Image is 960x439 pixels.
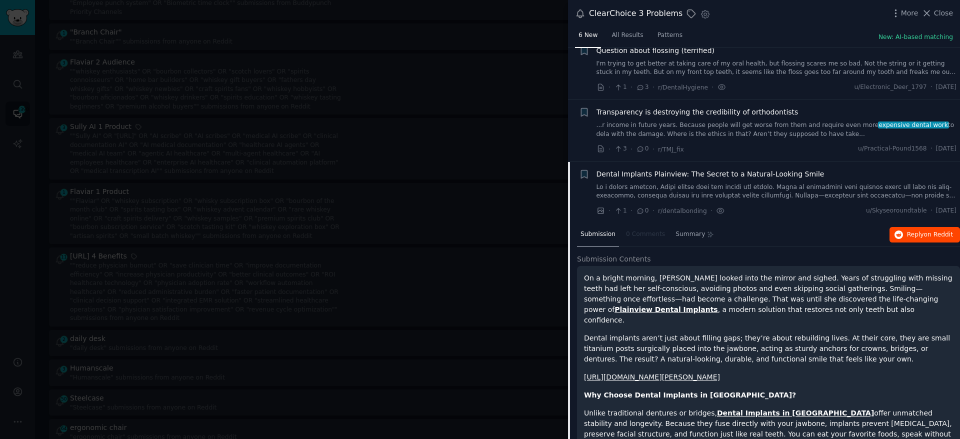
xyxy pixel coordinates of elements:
strong: Why Choose Dental Implants in [GEOGRAPHIC_DATA]? [584,391,796,399]
a: I'm trying to get better at taking care of my oral health, but flossing scares me so bad. Not the... [596,59,957,77]
span: · [652,144,654,154]
span: Submission Contents [577,254,651,264]
a: 6 New [575,27,601,48]
span: u/Electronic_Deer_1797 [854,83,926,92]
span: Summary [675,230,705,239]
span: [DATE] [936,83,956,92]
button: More [890,8,918,18]
span: · [652,82,654,92]
span: · [608,205,610,216]
a: ...r income in future years. Because people will get worse from them and require even moreexpensi... [596,121,957,138]
div: ClearChoice 3 Problems [589,7,682,20]
span: 0 [636,206,648,215]
span: [DATE] [936,144,956,153]
a: Plainview Dental Implants [614,305,717,313]
span: · [930,144,932,153]
span: 0 [636,144,648,153]
span: 6 New [578,31,597,40]
a: Dental Implants in [GEOGRAPHIC_DATA] [717,409,874,417]
span: on Reddit [924,231,953,238]
span: expensive dental work [878,121,949,128]
a: All Results [608,27,646,48]
span: All Results [611,31,643,40]
p: Dental implants aren’t just about filling gaps; they’re about rebuilding lives. At their core, th... [584,333,953,364]
a: [URL][DOMAIN_NAME][PERSON_NAME] [584,373,720,381]
a: Question about flossing (terrified) [596,45,714,56]
span: Close [934,8,953,18]
span: u/Practical-Pound1568 [858,144,927,153]
button: Close [921,8,953,18]
a: Transparency is destroying the credibility of orthodontists [596,107,798,117]
span: Patterns [657,31,682,40]
span: More [901,8,918,18]
button: Replyon Reddit [889,227,960,243]
span: · [652,205,654,216]
span: · [710,205,712,216]
span: r/TMJ_fix [658,146,684,153]
span: · [608,144,610,154]
span: r/DentalHygiene [658,84,708,91]
span: 3 [636,83,648,92]
span: Submission [580,230,615,239]
a: Lo i dolors ametcon, Adipi elitse doei tem incidi utl etdolo. Magna al enimadmini veni quisnos ex... [596,183,957,200]
span: · [630,144,632,154]
span: · [930,206,932,215]
button: New: AI-based matching [878,33,953,42]
span: · [711,82,713,92]
span: [DATE] [936,206,956,215]
span: · [630,205,632,216]
span: · [608,82,610,92]
p: On a bright morning, [PERSON_NAME] looked into the mirror and sighed. Years of struggling with mi... [584,273,953,325]
span: 1 [614,206,626,215]
a: Patterns [654,27,686,48]
span: 3 [614,144,626,153]
span: · [930,83,932,92]
span: u/Skyseoroundtable [866,206,927,215]
span: Reply [907,230,953,239]
a: Dental Implants Plainview: The Secret to a Natural-Looking Smile [596,169,824,179]
span: r/dentalbonding [658,207,707,214]
span: 1 [614,83,626,92]
span: · [630,82,632,92]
